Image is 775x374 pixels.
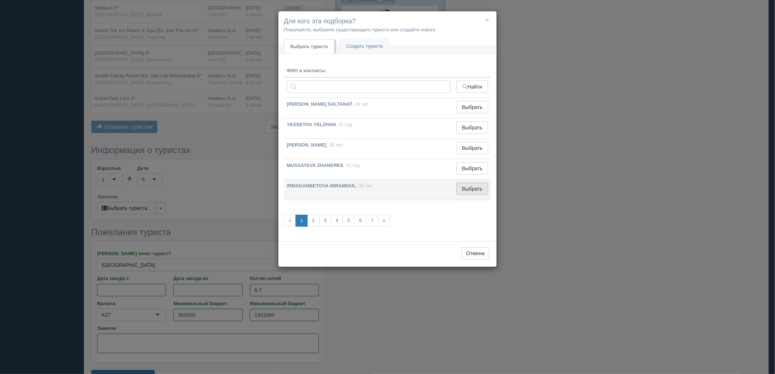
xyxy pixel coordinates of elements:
[287,81,451,93] input: Поиск по ФИО, паспорту или контактам
[456,121,488,134] button: Выбрать
[340,39,389,54] a: Создать туриста
[354,215,366,227] a: 6
[287,163,344,168] b: MUSSAYEVA ZHANERKE
[336,122,352,127] span: , 31 год
[319,215,331,227] a: 3
[287,183,356,188] b: IRMAGANBETOVA MIRAMGUL
[284,17,491,26] h4: Для кого эта подборка?
[307,215,319,227] a: 2
[366,215,378,227] a: 7
[456,162,488,175] button: Выбрать
[284,215,296,227] span: «
[456,142,488,154] button: Выбрать
[287,101,352,107] b: [PERSON_NAME] SALTANAT
[296,215,308,227] a: 1
[344,163,360,168] span: , 31 год
[331,215,343,227] a: 4
[284,39,334,54] a: Выбрать туриста
[456,101,488,113] button: Выбрать
[327,142,343,148] span: , 39 лет
[485,16,489,24] button: ×
[287,142,327,148] b: [PERSON_NAME]
[462,247,489,260] button: Отмена
[284,65,454,78] th: ФИО и контакты
[378,215,390,227] a: »
[287,122,336,127] b: YESSETOV YELZHAN
[456,81,488,93] button: Найти
[456,183,488,195] button: Выбрать
[343,215,355,227] a: 5
[284,26,491,33] p: Пожалуйста, выберите существующего туриста или создайте нового
[352,101,369,107] span: , 46 лет
[356,183,373,188] span: , 36 лет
